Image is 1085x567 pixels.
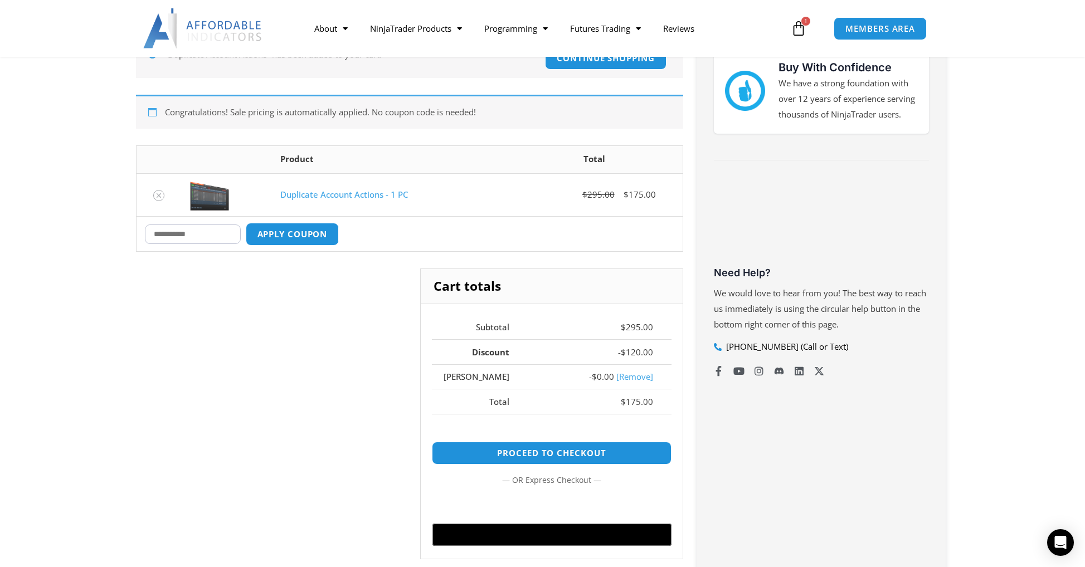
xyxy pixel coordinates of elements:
[621,346,653,358] bdi: 120.00
[779,76,918,123] p: We have a strong foundation with over 12 years of experience serving thousands of NinjaTrader users.
[845,25,915,33] span: MEMBERS AREA
[136,37,683,78] div: “Duplicate Account Actions” has been added to your cart.
[592,371,614,382] span: 0.00
[582,189,615,200] bdi: 295.00
[359,16,473,41] a: NinjaTrader Products
[621,396,626,407] span: $
[280,189,408,200] a: Duplicate Account Actions - 1 PC
[432,524,672,546] button: Buy with GPay
[621,321,653,333] bdi: 295.00
[246,223,339,246] button: Apply coupon
[430,493,673,520] iframe: Secure express checkout frame
[432,364,528,389] th: [PERSON_NAME]
[421,269,682,304] h2: Cart totals
[528,364,672,389] td: -
[432,315,528,340] th: Subtotal
[621,321,626,333] span: $
[801,17,810,26] span: 1
[621,346,626,358] span: $
[153,190,164,201] a: Remove Duplicate Account Actions - 1 PC from cart
[779,59,918,76] h3: Buy With Confidence
[624,189,656,200] bdi: 175.00
[432,427,671,437] iframe: PayPal Message 1
[1047,529,1074,556] div: Open Intercom Messenger
[616,371,653,382] a: Remove mike coupon
[714,287,926,330] span: We would love to hear from you! The best way to reach us immediately is using the circular help b...
[621,396,653,407] bdi: 175.00
[723,339,848,355] span: [PHONE_NUMBER] (Call or Text)
[272,146,506,173] th: Product
[303,16,788,41] nav: Menu
[714,266,929,279] h3: Need Help?
[559,16,652,41] a: Futures Trading
[136,95,683,129] div: Congratulations! Sale pricing is automatically applied. No coupon code is needed!
[592,371,597,382] span: $
[725,71,765,111] img: mark thumbs good 43913 | Affordable Indicators – NinjaTrader
[582,189,587,200] span: $
[432,442,671,465] a: Proceed to checkout
[652,16,706,41] a: Reviews
[190,179,229,211] img: Screenshot 2024-08-26 15414455555 | Affordable Indicators – NinjaTrader
[714,180,929,263] iframe: Customer reviews powered by Trustpilot
[545,47,666,70] a: Continue shopping
[432,389,528,414] th: Total
[618,346,621,358] span: -
[506,146,682,173] th: Total
[432,339,528,364] th: Discount
[473,16,559,41] a: Programming
[624,189,629,200] span: $
[834,17,927,40] a: MEMBERS AREA
[303,16,359,41] a: About
[143,8,263,48] img: LogoAI | Affordable Indicators – NinjaTrader
[432,473,671,487] p: — or —
[774,12,823,45] a: 1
